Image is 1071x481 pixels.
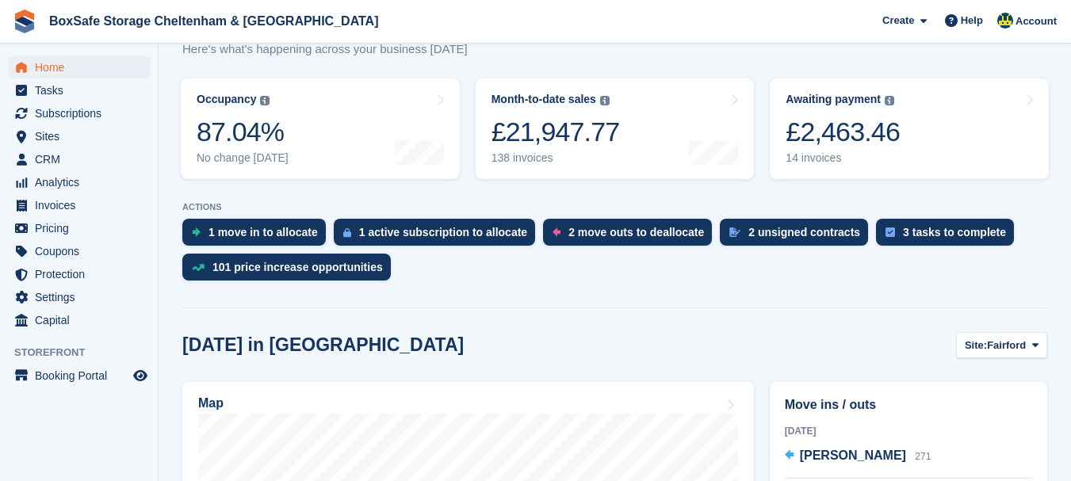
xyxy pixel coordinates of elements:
[748,226,860,239] div: 2 unsigned contracts
[785,446,931,467] a: [PERSON_NAME] 271
[334,219,543,254] a: 1 active subscription to allocate
[987,338,1026,353] span: Fairford
[8,286,150,308] a: menu
[182,202,1047,212] p: ACTIONS
[8,263,150,285] a: menu
[260,96,270,105] img: icon-info-grey-7440780725fd019a000dd9b08b2336e03edf1995a4989e88bcd33f0948082b44.svg
[192,227,201,237] img: move_ins_to_allocate_icon-fdf77a2bb77ea45bf5b3d319d69a93e2d87916cf1d5bf7949dd705db3b84f3ca.svg
[182,254,399,288] a: 101 price increase opportunities
[13,10,36,33] img: stora-icon-8386f47178a22dfd0bd8f6a31ec36ba5ce8667c1dd55bd0f319d3a0aa187defe.svg
[43,8,384,34] a: BoxSafe Storage Cheltenham & [GEOGRAPHIC_DATA]
[8,171,150,193] a: menu
[729,227,740,237] img: contract_signature_icon-13c848040528278c33f63329250d36e43548de30e8caae1d1a13099fd9432cc5.svg
[786,151,900,165] div: 14 invoices
[770,78,1049,179] a: Awaiting payment £2,463.46 14 invoices
[8,56,150,78] a: menu
[35,125,130,147] span: Sites
[876,219,1022,254] a: 3 tasks to complete
[785,395,1032,414] h2: Move ins / outs
[35,79,130,101] span: Tasks
[961,13,983,29] span: Help
[800,449,906,462] span: [PERSON_NAME]
[359,226,527,239] div: 1 active subscription to allocate
[14,345,158,361] span: Storefront
[197,93,256,106] div: Occupancy
[965,338,987,353] span: Site:
[35,194,130,216] span: Invoices
[8,194,150,216] a: menu
[8,240,150,262] a: menu
[786,116,900,148] div: £2,463.46
[35,217,130,239] span: Pricing
[181,78,460,179] a: Occupancy 87.04% No change [DATE]
[212,261,383,273] div: 101 price increase opportunities
[8,217,150,239] a: menu
[8,309,150,331] a: menu
[131,366,150,385] a: Preview store
[882,13,914,29] span: Create
[8,79,150,101] a: menu
[956,332,1047,358] button: Site: Fairford
[35,102,130,124] span: Subscriptions
[1016,13,1057,29] span: Account
[35,171,130,193] span: Analytics
[997,13,1013,29] img: Kim Virabi
[208,226,318,239] div: 1 move in to allocate
[197,116,289,148] div: 87.04%
[343,227,351,238] img: active_subscription_to_allocate_icon-d502201f5373d7db506a760aba3b589e785aa758c864c3986d89f69b8ff3...
[492,151,620,165] div: 138 invoices
[600,96,610,105] img: icon-info-grey-7440780725fd019a000dd9b08b2336e03edf1995a4989e88bcd33f0948082b44.svg
[192,264,205,271] img: price_increase_opportunities-93ffe204e8149a01c8c9dc8f82e8f89637d9d84a8eef4429ea346261dce0b2c0.svg
[8,148,150,170] a: menu
[198,396,224,410] h2: Map
[903,226,1006,239] div: 3 tasks to complete
[35,365,130,387] span: Booking Portal
[8,125,150,147] a: menu
[35,56,130,78] span: Home
[543,219,720,254] a: 2 move outs to deallocate
[182,40,484,59] p: Here's what's happening across your business [DATE]
[35,309,130,331] span: Capital
[885,227,895,237] img: task-75834270c22a3079a89374b754ae025e5fb1db73e45f91037f5363f120a921f8.svg
[786,93,881,106] div: Awaiting payment
[885,96,894,105] img: icon-info-grey-7440780725fd019a000dd9b08b2336e03edf1995a4989e88bcd33f0948082b44.svg
[197,151,289,165] div: No change [DATE]
[35,148,130,170] span: CRM
[35,240,130,262] span: Coupons
[492,93,596,106] div: Month-to-date sales
[182,334,464,356] h2: [DATE] in [GEOGRAPHIC_DATA]
[915,451,931,462] span: 271
[553,227,560,237] img: move_outs_to_deallocate_icon-f764333ba52eb49d3ac5e1228854f67142a1ed5810a6f6cc68b1a99e826820c5.svg
[476,78,755,179] a: Month-to-date sales £21,947.77 138 invoices
[182,219,334,254] a: 1 move in to allocate
[8,102,150,124] a: menu
[720,219,876,254] a: 2 unsigned contracts
[785,424,1032,438] div: [DATE]
[492,116,620,148] div: £21,947.77
[8,365,150,387] a: menu
[568,226,704,239] div: 2 move outs to deallocate
[35,263,130,285] span: Protection
[35,286,130,308] span: Settings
